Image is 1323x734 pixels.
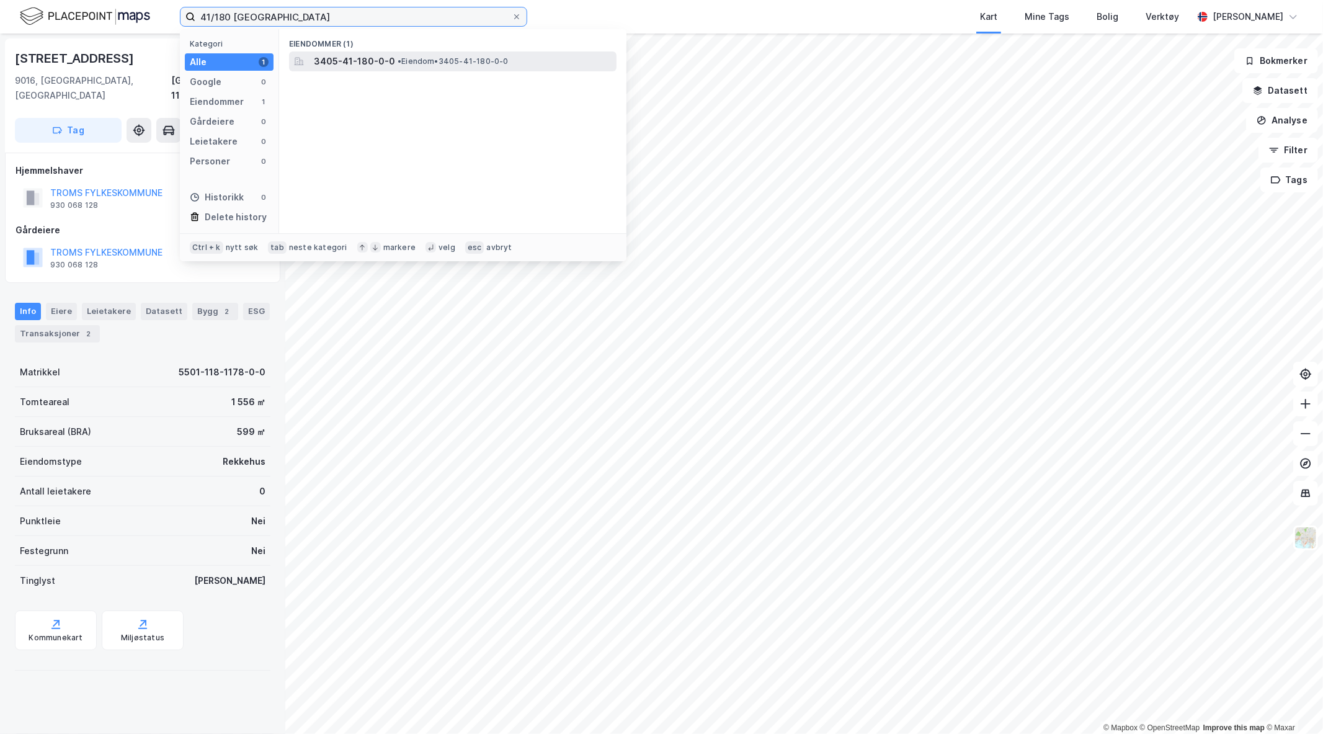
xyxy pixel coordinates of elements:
button: Datasett [1242,78,1318,103]
div: Matrikkel [20,365,60,380]
div: Alle [190,55,207,69]
button: Analyse [1246,108,1318,133]
div: Delete history [205,210,267,225]
div: Kontrollprogram for chat [1261,674,1323,734]
div: 1 556 ㎡ [231,395,265,410]
div: Kommunekart [29,633,82,643]
div: Verktøy [1146,9,1179,24]
img: logo.f888ab2527a4732fd821a326f86c7f29.svg [20,6,150,27]
div: Google [190,74,221,89]
input: Søk på adresse, matrikkel, gårdeiere, leietakere eller personer [195,7,512,26]
a: Improve this map [1203,723,1265,732]
span: Eiendom • 3405-41-180-0-0 [398,56,509,66]
div: [PERSON_NAME] [194,573,265,588]
div: Info [15,303,41,320]
div: Tomteareal [20,395,69,410]
div: Nei [251,544,265,558]
img: Z [1294,526,1317,550]
div: 9016, [GEOGRAPHIC_DATA], [GEOGRAPHIC_DATA] [15,73,171,103]
button: Bokmerker [1234,48,1318,73]
div: Leietakere [190,134,238,149]
div: 0 [259,77,269,87]
div: Mine Tags [1025,9,1069,24]
div: Kategori [190,39,274,48]
div: 0 [259,192,269,202]
div: Nei [251,514,265,529]
div: Miljøstatus [121,633,164,643]
div: tab [268,241,287,254]
div: Transaksjoner [15,325,100,342]
div: 599 ㎡ [237,424,265,439]
div: Bolig [1097,9,1118,24]
div: 5501-118-1178-0-0 [179,365,265,380]
div: avbryt [486,243,512,253]
div: Antall leietakere [20,484,91,499]
div: Leietakere [82,303,136,320]
div: Kart [980,9,997,24]
div: Hjemmelshaver [16,163,270,178]
div: [STREET_ADDRESS] [15,48,136,68]
div: Tinglyst [20,573,55,588]
button: Tag [15,118,122,143]
div: 2 [221,305,233,318]
div: Eiere [46,303,77,320]
div: [PERSON_NAME] [1213,9,1283,24]
span: • [398,56,401,66]
a: Mapbox [1103,723,1138,732]
div: Festegrunn [20,544,68,558]
div: 2 [82,328,95,340]
div: Rekkehus [223,454,265,469]
div: Eiendomstype [20,454,82,469]
div: 1 [259,97,269,107]
div: 0 [259,137,269,146]
div: Ctrl + k [190,241,223,254]
a: OpenStreetMap [1140,723,1200,732]
div: Gårdeiere [190,114,234,129]
div: 1 [259,57,269,67]
div: nytt søk [226,243,259,253]
div: Bygg [192,303,238,320]
div: Historikk [190,190,244,205]
div: Personer [190,154,230,169]
div: neste kategori [289,243,347,253]
div: esc [465,241,484,254]
div: 930 068 128 [50,260,98,270]
div: 0 [259,117,269,127]
div: Datasett [141,303,187,320]
div: Punktleie [20,514,61,529]
div: 0 [259,156,269,166]
div: Bruksareal (BRA) [20,424,91,439]
div: Eiendommer (1) [279,29,626,51]
div: 0 [259,484,265,499]
div: [GEOGRAPHIC_DATA], 118/1178 [171,73,270,103]
div: markere [383,243,416,253]
div: Eiendommer [190,94,244,109]
iframe: Chat Widget [1261,674,1323,734]
div: ESG [243,303,270,320]
div: velg [439,243,455,253]
button: Filter [1258,138,1318,163]
span: 3405-41-180-0-0 [314,54,395,69]
div: Gårdeiere [16,223,270,238]
button: Tags [1260,168,1318,192]
div: 930 068 128 [50,200,98,210]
